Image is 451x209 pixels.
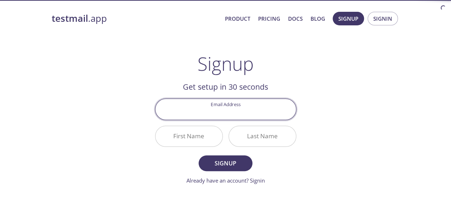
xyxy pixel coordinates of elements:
[258,14,280,23] a: Pricing
[225,14,250,23] a: Product
[338,14,358,23] span: Signup
[52,12,88,25] strong: testmail
[186,177,265,184] a: Already have an account? Signin
[373,14,392,23] span: Signin
[333,12,364,25] button: Signup
[199,155,252,171] button: Signup
[155,81,296,93] h2: Get setup in 30 seconds
[368,12,398,25] button: Signin
[206,158,244,168] span: Signup
[52,13,219,25] a: testmail.app
[288,14,303,23] a: Docs
[198,53,254,74] h1: Signup
[311,14,325,23] a: Blog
